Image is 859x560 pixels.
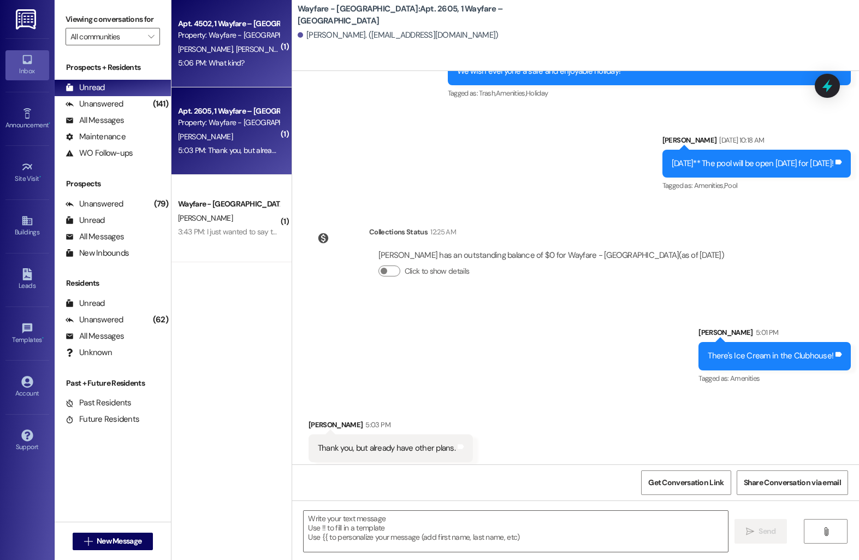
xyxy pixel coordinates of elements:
[178,58,245,68] div: 5:06 PM: What kind?
[759,526,775,537] span: Send
[55,62,171,73] div: Prospects + Residents
[479,89,495,98] span: Trash ,
[526,89,548,98] span: Holiday
[66,397,132,409] div: Past Residents
[150,96,171,113] div: (141)
[648,477,724,488] span: Get Conversation Link
[66,331,124,342] div: All Messages
[148,32,154,41] i: 
[66,115,124,126] div: All Messages
[73,533,153,550] button: New Message
[55,278,171,289] div: Residents
[369,226,428,238] div: Collections Status
[16,9,38,30] img: ResiDesk Logo
[694,181,725,190] span: Amenities ,
[70,28,143,45] input: All communities
[698,370,851,386] div: Tagged as:
[734,519,787,544] button: Send
[39,173,41,181] span: •
[496,89,526,98] span: Amenities ,
[178,30,279,41] div: Property: Wayfare - [GEOGRAPHIC_DATA]
[66,198,123,210] div: Unanswered
[716,134,764,146] div: [DATE] 10:18 AM
[49,120,50,127] span: •
[298,3,516,27] b: Wayfare - [GEOGRAPHIC_DATA]: Apt. 2605, 1 Wayfare – [GEOGRAPHIC_DATA]
[178,198,279,210] div: Wayfare - [GEOGRAPHIC_DATA]
[298,30,499,41] div: [PERSON_NAME]. ([EMAIL_ADDRESS][DOMAIN_NAME])
[178,145,336,155] div: 5:03 PM: Thank you, but already have other plans.
[235,44,290,54] span: [PERSON_NAME]
[744,477,841,488] span: Share Conversation via email
[309,462,473,478] div: Tagged as:
[737,470,848,495] button: Share Conversation via email
[66,298,105,309] div: Unread
[378,250,724,261] div: [PERSON_NAME] has an outstanding balance of $0 for Wayfare - [GEOGRAPHIC_DATA] (as of [DATE])
[5,211,49,241] a: Buildings
[5,265,49,294] a: Leads
[5,319,49,349] a: Templates •
[151,196,171,213] div: (79)
[66,314,123,326] div: Unanswered
[708,350,833,362] div: There's Ice Cream in the Clubhouse!
[66,148,133,159] div: WO Follow-ups
[5,426,49,456] a: Support
[662,134,851,150] div: [PERSON_NAME]
[309,419,473,434] div: [PERSON_NAME]
[746,527,754,536] i: 
[641,470,731,495] button: Get Conversation Link
[178,117,279,128] div: Property: Wayfare - [GEOGRAPHIC_DATA]
[178,213,233,223] span: [PERSON_NAME]
[363,419,390,431] div: 5:03 PM
[66,82,105,93] div: Unread
[84,537,92,546] i: 
[5,373,49,402] a: Account
[55,178,171,190] div: Prospects
[66,247,129,259] div: New Inbounds
[66,98,123,110] div: Unanswered
[97,535,141,547] span: New Message
[724,181,737,190] span: Pool
[405,266,469,277] label: Click to show details
[5,50,49,80] a: Inbox
[822,527,830,536] i: 
[698,327,851,342] div: [PERSON_NAME]
[42,334,44,342] span: •
[150,311,171,328] div: (62)
[66,231,124,243] div: All Messages
[318,443,455,454] div: Thank you, but already have other plans.
[178,44,236,54] span: [PERSON_NAME]
[672,158,833,169] div: [DATE]** The pool will be open [DATE] for [DATE]!
[66,131,126,143] div: Maintenance
[428,226,456,238] div: 12:25 AM
[5,158,49,187] a: Site Visit •
[55,378,171,389] div: Past + Future Residents
[178,18,279,30] div: Apt. 4502, 1 Wayfare – [GEOGRAPHIC_DATA]
[66,414,139,425] div: Future Residents
[178,132,233,142] span: [PERSON_NAME]
[178,105,279,117] div: Apt. 2605, 1 Wayfare – [GEOGRAPHIC_DATA]
[66,11,160,28] label: Viewing conversations for
[66,215,105,226] div: Unread
[730,374,760,383] span: Amenities
[66,347,112,358] div: Unknown
[662,178,851,193] div: Tagged as:
[448,85,851,101] div: Tagged as:
[753,327,778,338] div: 5:01 PM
